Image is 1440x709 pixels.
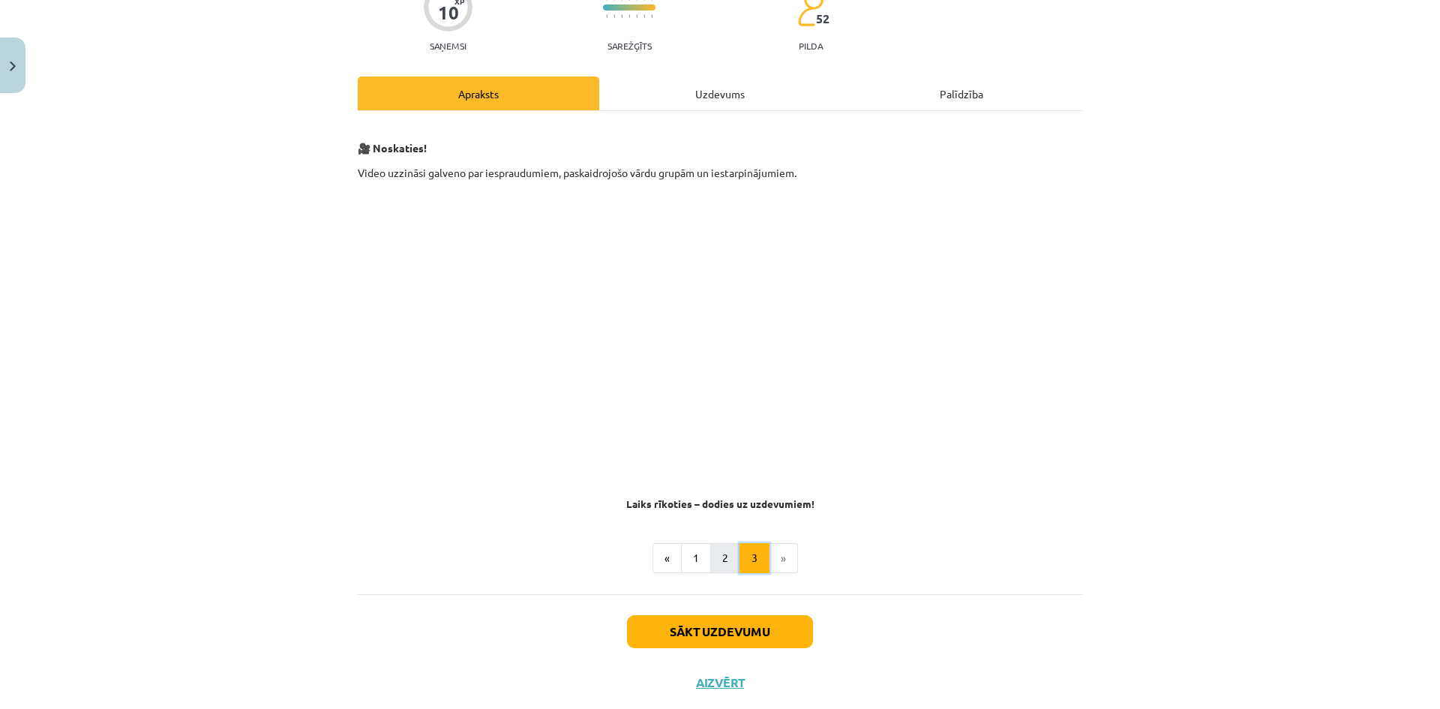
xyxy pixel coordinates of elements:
[841,77,1082,110] div: Palīdzība
[652,543,682,573] button: «
[681,543,711,573] button: 1
[613,14,615,18] img: icon-short-line-57e1e144782c952c97e751825c79c345078a6d821885a25fce030b3d8c18986b.svg
[10,62,16,71] img: icon-close-lesson-0947bae3869378f0d4975bcd49f059093ad1ed9edebbc8119c70593378902aed.svg
[816,12,829,26] span: 52
[636,14,637,18] img: icon-short-line-57e1e144782c952c97e751825c79c345078a6d821885a25fce030b3d8c18986b.svg
[358,165,1082,181] p: Video uzzināsi galveno par iespraudumiem, paskaidrojošo vārdu grupām un iestarpinājumiem.
[424,41,472,51] p: Saņemsi
[691,675,748,690] button: Aizvērt
[607,41,652,51] p: Sarežģīts
[710,543,740,573] button: 2
[799,41,823,51] p: pilda
[358,77,599,110] div: Apraksts
[606,14,607,18] img: icon-short-line-57e1e144782c952c97e751825c79c345078a6d821885a25fce030b3d8c18986b.svg
[621,14,622,18] img: icon-short-line-57e1e144782c952c97e751825c79c345078a6d821885a25fce030b3d8c18986b.svg
[438,2,459,23] div: 10
[358,141,427,155] strong: 🎥 Noskaties!
[358,543,1082,573] nav: Page navigation example
[627,615,813,648] button: Sākt uzdevumu
[628,14,630,18] img: icon-short-line-57e1e144782c952c97e751825c79c345078a6d821885a25fce030b3d8c18986b.svg
[651,14,652,18] img: icon-short-line-57e1e144782c952c97e751825c79c345078a6d821885a25fce030b3d8c18986b.svg
[739,543,769,573] button: 3
[626,497,814,510] strong: Laiks rīkoties – dodies uz uzdevumiem!
[643,14,645,18] img: icon-short-line-57e1e144782c952c97e751825c79c345078a6d821885a25fce030b3d8c18986b.svg
[599,77,841,110] div: Uzdevums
